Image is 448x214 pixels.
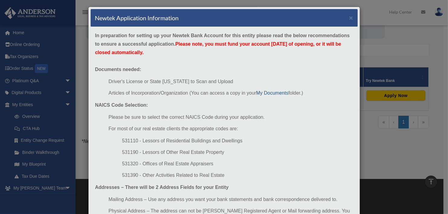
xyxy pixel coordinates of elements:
[108,77,353,86] li: Driver's License or State [US_STATE] to Scan and Upload
[108,113,353,122] li: Please be sure to select the correct NAICS Code during your application.
[122,137,353,145] li: 531110 - Lessors of Residential Buildings and Dwellings
[256,90,288,96] a: My Documents
[122,171,353,180] li: 531390 - Other Activities Related to Real Estate
[95,41,341,55] span: Please note, you must fund your account [DATE] of opening, or it will be closed automatically.
[122,148,353,157] li: 531190 - Lessors of Other Real Estate Property
[349,15,353,21] button: ×
[122,160,353,168] li: 531320 - Offices of Real Estate Appraisers
[108,89,353,97] li: Articles of Incorporation/Organization (You can access a copy in your folder.)
[95,102,148,108] strong: NAICS Code Selection:
[108,125,353,133] li: For most of our real estate clients the appropriate codes are:
[95,14,179,22] h4: Newtek Application Information
[95,67,141,72] strong: Documents needed:
[108,195,353,204] li: Mailing Address – Use any address you want your bank statements and bank correspondence delivered...
[95,185,229,190] strong: Addresses – There will be 2 Address Fields for your Entity
[95,33,350,55] strong: In preparation for setting up your Newtek Bank Account for this entity please read the below reco...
